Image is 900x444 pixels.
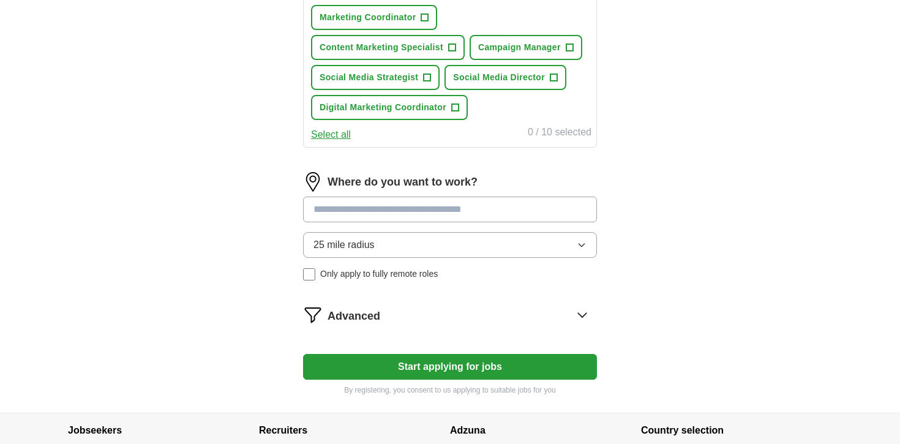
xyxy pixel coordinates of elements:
button: 25 mile radius [303,232,597,258]
span: 25 mile radius [313,238,375,252]
span: Only apply to fully remote roles [320,268,438,280]
span: Content Marketing Specialist [320,41,443,54]
span: Social Media Strategist [320,71,418,84]
p: By registering, you consent to us applying to suitable jobs for you [303,385,597,396]
label: Where do you want to work? [328,174,478,190]
button: Marketing Coordinator [311,5,437,30]
button: Digital Marketing Coordinator [311,95,468,120]
img: location.png [303,172,323,192]
input: Only apply to fully remote roles [303,268,315,280]
span: Advanced [328,308,380,325]
span: Social Media Director [453,71,545,84]
button: Content Marketing Specialist [311,35,465,60]
div: 0 / 10 selected [528,125,591,142]
span: Marketing Coordinator [320,11,416,24]
button: Select all [311,127,351,142]
button: Campaign Manager [470,35,582,60]
button: Start applying for jobs [303,354,597,380]
img: filter [303,305,323,325]
span: Campaign Manager [478,41,561,54]
button: Social Media Director [444,65,566,90]
span: Digital Marketing Coordinator [320,101,446,114]
button: Social Media Strategist [311,65,440,90]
